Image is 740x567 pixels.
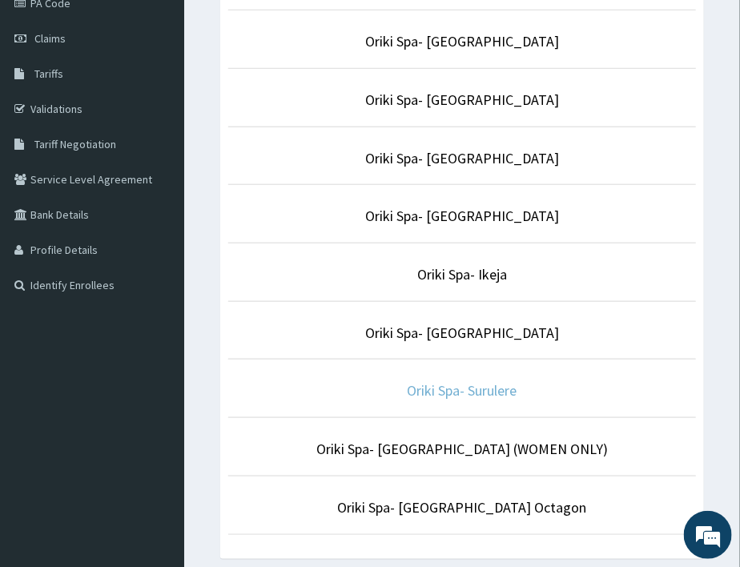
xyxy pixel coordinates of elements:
[365,90,559,109] a: Oriki Spa- [GEOGRAPHIC_DATA]
[365,207,559,225] a: Oriki Spa- [GEOGRAPHIC_DATA]
[34,137,116,151] span: Tariff Negotiation
[417,265,507,283] a: Oriki Spa- Ikeja
[316,440,608,458] a: Oriki Spa- [GEOGRAPHIC_DATA] (WOMEN ONLY)
[34,31,66,46] span: Claims
[34,66,63,81] span: Tariffs
[365,149,559,167] a: Oriki Spa- [GEOGRAPHIC_DATA]
[30,80,65,120] img: d_794563401_company_1708531726252_794563401
[263,8,301,46] div: Minimize live chat window
[408,381,517,400] a: Oriki Spa- Surulere
[365,32,559,50] a: Oriki Spa- [GEOGRAPHIC_DATA]
[83,90,269,111] div: Chat with us now
[93,177,221,339] span: We're online!
[8,388,305,444] textarea: Type your message and hit 'Enter'
[365,324,559,342] a: Oriki Spa- [GEOGRAPHIC_DATA]
[338,498,587,517] a: Oriki Spa- [GEOGRAPHIC_DATA] Octagon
